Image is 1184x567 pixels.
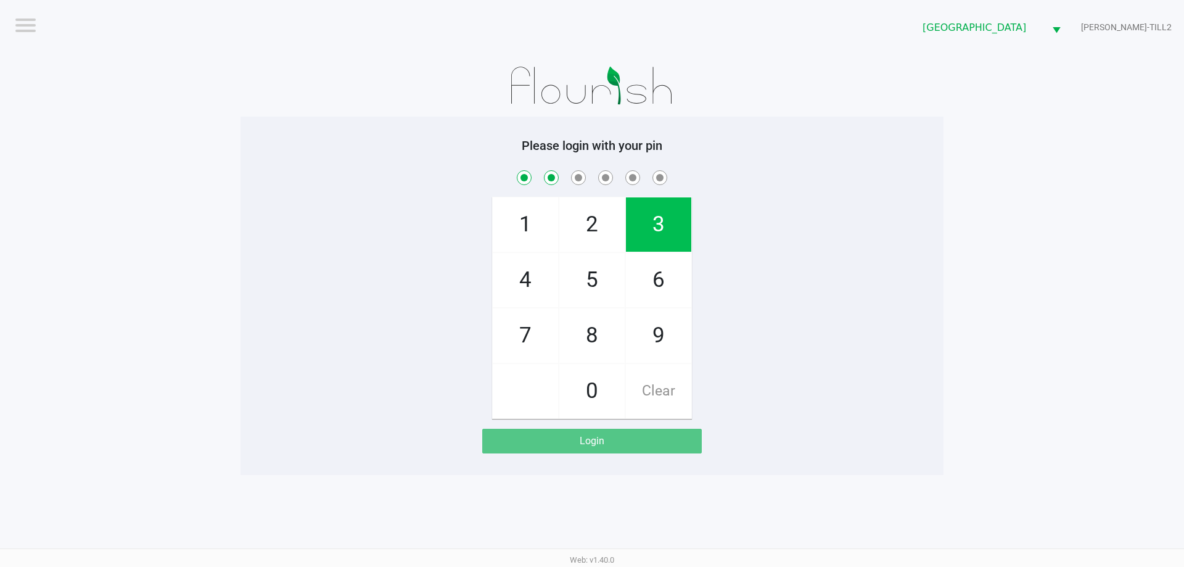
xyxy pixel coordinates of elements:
[626,197,691,252] span: 3
[626,308,691,363] span: 9
[493,197,558,252] span: 1
[250,138,934,153] h5: Please login with your pin
[570,555,614,565] span: Web: v1.40.0
[626,253,691,307] span: 6
[923,20,1037,35] span: [GEOGRAPHIC_DATA]
[559,197,625,252] span: 2
[626,364,691,418] span: Clear
[559,364,625,418] span: 0
[559,253,625,307] span: 5
[1045,13,1068,42] button: Select
[559,308,625,363] span: 8
[493,253,558,307] span: 4
[493,308,558,363] span: 7
[1081,21,1172,34] span: [PERSON_NAME]-TILL2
